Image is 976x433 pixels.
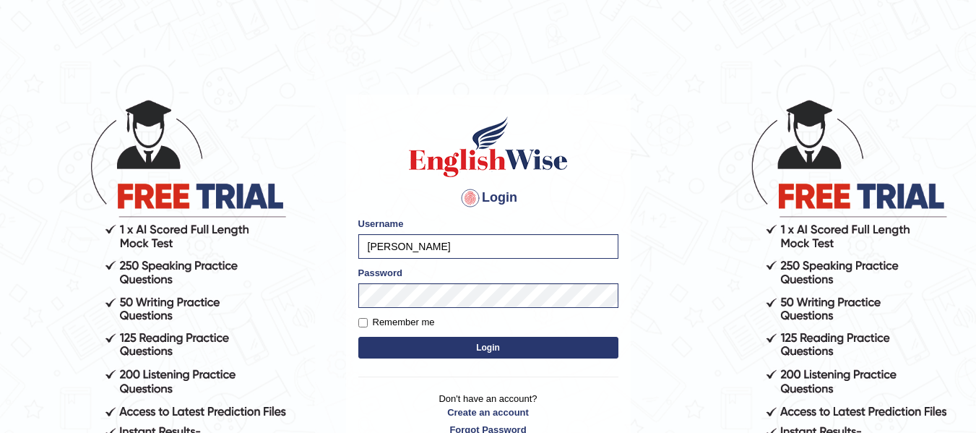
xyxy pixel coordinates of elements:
[358,406,618,419] a: Create an account
[358,318,368,327] input: Remember me
[358,266,402,280] label: Password
[358,315,435,330] label: Remember me
[358,217,404,231] label: Username
[358,337,618,359] button: Login
[406,114,571,179] img: Logo of English Wise sign in for intelligent practice with AI
[358,187,618,210] h4: Login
